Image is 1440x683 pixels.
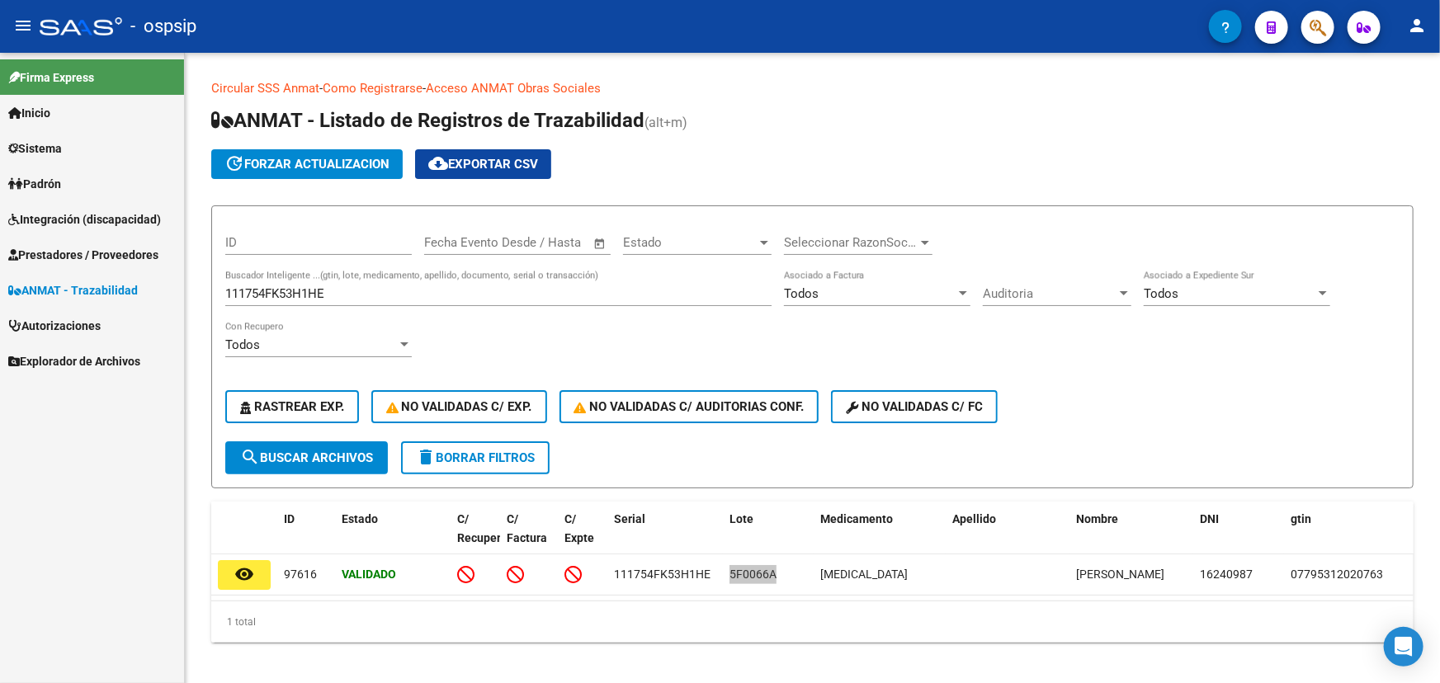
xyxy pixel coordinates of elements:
span: Auditoria [983,286,1117,301]
strong: Validado [342,568,396,581]
mat-icon: search [240,447,260,467]
a: Circular SSS Anmat [211,81,319,96]
span: Medicamento [820,512,893,525]
span: No Validadas c/ Exp. [386,399,532,414]
span: Todos [225,337,260,352]
datatable-header-cell: Apellido [946,502,1069,574]
span: 16240987 [1200,568,1253,581]
span: Inicio [8,104,50,122]
datatable-header-cell: DNI [1193,502,1284,574]
span: (alt+m) [644,115,687,130]
datatable-header-cell: gtin [1284,502,1433,574]
datatable-header-cell: C/ Expte [558,502,607,574]
input: Fecha fin [506,235,586,250]
span: 97616 [284,568,317,581]
span: 07795312020763 [1291,568,1383,581]
mat-icon: remove_red_eye [234,564,254,584]
span: DNI [1200,512,1219,525]
span: Firma Express [8,68,94,87]
span: gtin [1291,512,1311,525]
span: Seleccionar RazonSocial [784,235,918,250]
span: 111754FK53H1HE [614,568,711,581]
span: Sistema [8,139,62,158]
span: Prestadores / Proveedores [8,246,158,264]
div: Open Intercom Messenger [1384,627,1423,667]
span: No validadas c/ FC [846,399,983,414]
a: Como Registrarse [323,81,423,96]
button: forzar actualizacion [211,149,403,179]
span: 5F0066A [729,568,777,581]
span: Estado [342,512,378,525]
span: Nombre [1076,512,1118,525]
datatable-header-cell: C/ Recupero [451,502,500,574]
datatable-header-cell: Lote [723,502,814,574]
datatable-header-cell: Serial [607,502,723,574]
mat-icon: update [224,153,244,173]
button: Borrar Filtros [401,441,550,474]
span: ANMAT - Listado de Registros de Trazabilidad [211,109,644,132]
div: 1 total [211,601,1414,643]
span: C/ Recupero [457,512,508,544]
datatable-header-cell: Nombre [1069,502,1193,574]
button: Open calendar [591,234,610,253]
span: ANMAT - Trazabilidad [8,281,138,299]
span: Estado [623,235,757,250]
button: No Validadas c/ Auditorias Conf. [559,390,819,423]
span: Explorador de Archivos [8,352,140,370]
span: forzar actualizacion [224,157,390,172]
mat-icon: cloud_download [428,153,448,173]
button: Rastrear Exp. [225,390,359,423]
button: No validadas c/ FC [831,390,998,423]
button: Buscar Archivos [225,441,388,474]
span: Apellido [952,512,996,525]
mat-icon: menu [13,16,33,35]
button: Exportar CSV [415,149,551,179]
span: No Validadas c/ Auditorias Conf. [574,399,805,414]
a: Acceso ANMAT Obras Sociales [426,81,601,96]
mat-icon: delete [416,447,436,467]
datatable-header-cell: Medicamento [814,502,946,574]
button: No Validadas c/ Exp. [371,390,547,423]
a: Documentacion trazabilidad [601,81,755,96]
span: Borrar Filtros [416,450,535,465]
datatable-header-cell: C/ Factura [500,502,558,574]
span: Buscar Archivos [240,450,373,465]
span: Autorizaciones [8,317,101,335]
span: Padrón [8,175,61,193]
span: Lote [729,512,753,525]
span: Todos [784,286,819,301]
input: Fecha inicio [424,235,491,250]
span: [MEDICAL_DATA] [820,568,908,581]
span: Integración (discapacidad) [8,210,161,228]
mat-icon: person [1407,16,1427,35]
span: C/ Expte [564,512,594,544]
span: Serial [614,512,645,525]
span: ID [284,512,295,525]
p: - - [211,79,1414,97]
datatable-header-cell: ID [277,502,335,574]
span: Rastrear Exp. [240,399,344,414]
span: Exportar CSV [428,157,538,172]
datatable-header-cell: Estado [335,502,451,574]
span: [PERSON_NAME] [1076,568,1164,581]
span: C/ Factura [507,512,547,544]
span: - ospsip [130,8,196,45]
span: Todos [1144,286,1178,301]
